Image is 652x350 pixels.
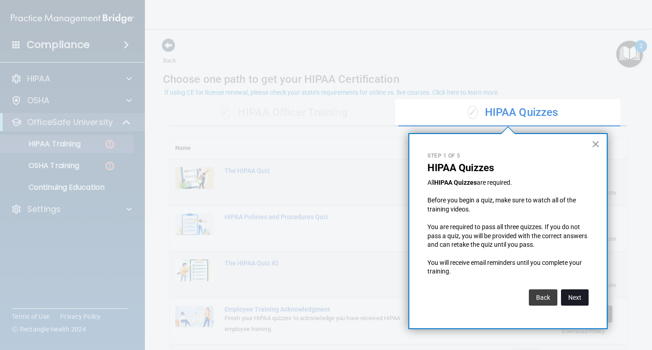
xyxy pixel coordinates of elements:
[434,179,477,186] strong: HIPAA Quizzes
[427,162,589,174] p: HIPAA Quizzes
[468,105,478,119] span: ✓
[477,179,512,186] span: are required.
[427,259,589,276] p: You will receive email reminders until you complete your training.
[398,99,627,126] div: HIPAA Quizzes
[529,289,557,306] button: Back
[427,179,434,186] span: All
[561,289,589,306] button: Next
[427,152,589,160] p: Step 1 of 5
[427,196,589,214] p: Before you begin a quiz, make sure to watch all of the training videos.
[591,137,600,151] button: Close
[427,223,589,249] p: You are required to pass all three quizzes. If you do not pass a quiz, you will be provided with ...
